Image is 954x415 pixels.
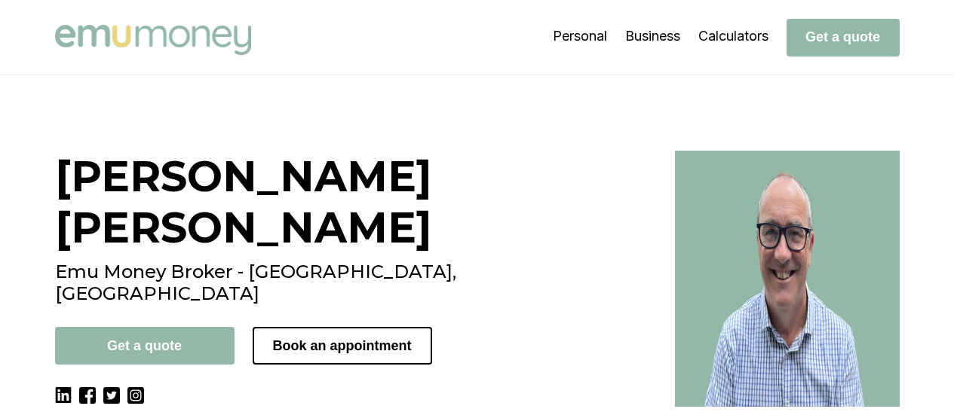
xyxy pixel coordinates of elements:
img: LinkedIn [55,387,72,404]
a: Get a quote [787,29,900,44]
h2: Emu Money Broker - [GEOGRAPHIC_DATA], [GEOGRAPHIC_DATA] [55,261,657,304]
img: Emu Money logo [55,25,251,55]
button: Book an appointment [253,327,432,365]
img: Facebook [79,387,96,404]
h1: [PERSON_NAME] [PERSON_NAME] [55,151,657,253]
img: Twitter [103,387,120,404]
img: Instagram [127,387,144,404]
button: Get a quote [55,327,235,365]
button: Get a quote [787,19,900,56]
img: Best broker in Rowville, VIC - Adam Howell [675,151,900,407]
